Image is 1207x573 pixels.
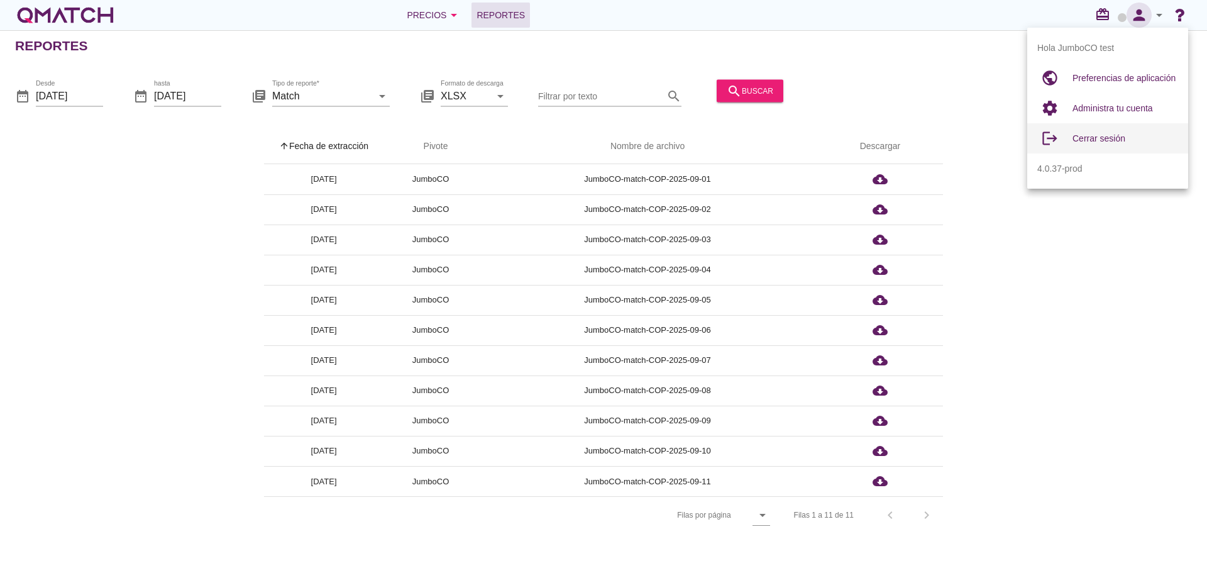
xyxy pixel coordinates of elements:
i: cloud_download [873,172,888,187]
i: arrow_upward [279,141,289,151]
td: [DATE] [264,285,383,315]
span: Preferencias de aplicación [1072,73,1176,83]
div: Filas por página [551,497,769,533]
td: JumboCO-match-COP-2025-09-02 [478,194,817,225]
i: settings [1037,96,1062,121]
td: [DATE] [264,315,383,345]
i: search [727,83,742,98]
i: cloud_download [873,232,888,247]
i: cloud_download [873,262,888,277]
td: JumboCO [383,255,478,285]
td: JumboCO-match-COP-2025-09-11 [478,466,817,496]
i: cloud_download [873,292,888,308]
i: redeem [1095,7,1115,22]
td: JumboCO [383,225,478,255]
span: 4.0.37-prod [1037,162,1083,175]
td: [DATE] [264,225,383,255]
td: JumboCO-match-COP-2025-09-08 [478,376,817,406]
td: JumboCO-match-COP-2025-09-10 [478,436,817,466]
i: cloud_download [873,353,888,368]
td: JumboCO [383,194,478,225]
td: [DATE] [264,255,383,285]
i: arrow_drop_down [493,88,508,103]
a: Reportes [471,3,530,28]
i: date_range [133,88,148,103]
td: JumboCO [383,406,478,436]
i: person [1127,6,1152,24]
th: Pivote: Not sorted. Activate to sort ascending. [383,129,478,164]
a: white-qmatch-logo [15,3,116,28]
td: [DATE] [264,436,383,466]
input: Formato de descarga [441,86,490,106]
td: JumboCO-match-COP-2025-09-01 [478,164,817,194]
i: arrow_drop_down [375,88,390,103]
i: cloud_download [873,443,888,459]
td: JumboCO-match-COP-2025-09-07 [478,345,817,376]
span: Cerrar sesión [1072,133,1125,143]
i: arrow_drop_down [1152,8,1167,23]
td: JumboCO-match-COP-2025-09-04 [478,255,817,285]
td: JumboCO-match-COP-2025-09-03 [478,225,817,255]
i: arrow_drop_down [755,508,770,523]
input: hasta [154,86,221,106]
th: Nombre de archivo: Not sorted. [478,129,817,164]
th: Descargar: Not sorted. [817,129,943,164]
i: date_range [15,88,30,103]
td: JumboCO [383,436,478,466]
div: Filas 1 a 11 de 11 [794,509,854,521]
i: cloud_download [873,383,888,398]
button: Precios [397,3,471,28]
td: [DATE] [264,164,383,194]
input: Filtrar por texto [538,86,664,106]
td: JumboCO [383,315,478,345]
i: arrow_drop_down [446,8,461,23]
td: [DATE] [264,406,383,436]
span: Administra tu cuenta [1072,103,1153,113]
i: logout [1037,126,1062,151]
td: JumboCO-match-COP-2025-09-06 [478,315,817,345]
i: public [1037,65,1062,91]
i: library_books [420,88,435,103]
i: library_books [251,88,267,103]
div: Precios [407,8,461,23]
i: cloud_download [873,413,888,428]
td: [DATE] [264,376,383,406]
td: JumboCO [383,285,478,315]
td: JumboCO [383,466,478,496]
span: Reportes [477,8,525,23]
i: cloud_download [873,474,888,489]
td: [DATE] [264,466,383,496]
input: Desde [36,86,103,106]
td: JumboCO-match-COP-2025-09-09 [478,406,817,436]
td: [DATE] [264,194,383,225]
td: JumboCO [383,345,478,376]
button: buscar [717,79,783,102]
i: cloud_download [873,323,888,338]
td: [DATE] [264,345,383,376]
td: JumboCO [383,164,478,194]
i: cloud_download [873,202,888,217]
td: JumboCO-match-COP-2025-09-05 [478,285,817,315]
h2: Reportes [15,36,88,56]
td: JumboCO [383,376,478,406]
span: Hola JumboCO test [1037,42,1114,55]
div: buscar [727,83,773,98]
input: Tipo de reporte* [272,86,372,106]
th: Fecha de extracción: Sorted ascending. Activate to sort descending. [264,129,383,164]
i: search [666,88,681,103]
